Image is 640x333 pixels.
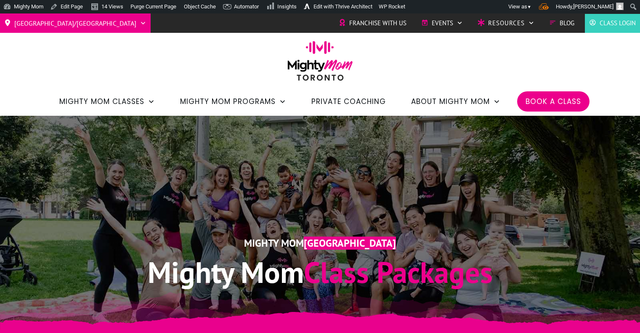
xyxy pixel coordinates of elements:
[526,94,581,109] a: Book a Class
[589,17,636,29] a: Class Login
[283,41,357,87] img: mightymom-logo-toronto
[478,17,534,29] a: Resources
[244,237,304,250] span: Mighty Mom
[600,17,636,29] span: Class Login
[4,16,146,30] a: [GEOGRAPHIC_DATA]/[GEOGRAPHIC_DATA]
[59,94,144,109] span: Mighty Mom Classes
[349,17,406,29] span: Franchise with Us
[311,94,386,109] a: Private Coaching
[304,237,396,250] span: [GEOGRAPHIC_DATA]
[488,17,525,29] span: Resources
[180,94,276,109] span: Mighty Mom Programs
[421,17,463,29] a: Events
[527,4,531,10] span: ▼
[77,253,564,291] h1: Class Packages
[411,94,490,109] span: About Mighty Mom
[573,3,613,10] span: [PERSON_NAME]
[432,17,453,29] span: Events
[14,16,136,30] span: [GEOGRAPHIC_DATA]/[GEOGRAPHIC_DATA]
[339,17,406,29] a: Franchise with Us
[148,253,304,291] span: Mighty Mom
[549,17,574,29] a: Blog
[560,17,574,29] span: Blog
[180,94,286,109] a: Mighty Mom Programs
[59,94,155,109] a: Mighty Mom Classes
[411,94,500,109] a: About Mighty Mom
[277,3,297,10] span: Insights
